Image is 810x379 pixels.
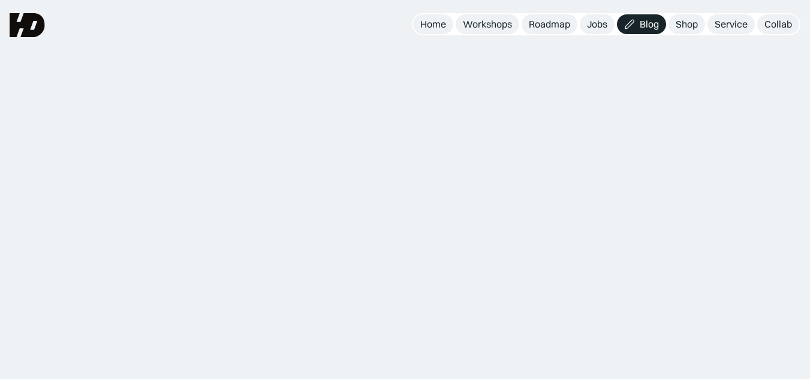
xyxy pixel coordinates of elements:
[640,18,659,31] div: Blog
[529,18,570,31] div: Roadmap
[522,14,577,34] a: Roadmap
[587,18,607,31] div: Jobs
[617,14,666,34] a: Blog
[420,18,446,31] div: Home
[707,14,755,34] a: Service
[764,18,792,31] div: Collab
[757,14,799,34] a: Collab
[580,14,615,34] a: Jobs
[463,18,512,31] div: Workshops
[456,14,519,34] a: Workshops
[669,14,705,34] a: Shop
[715,18,748,31] div: Service
[413,14,453,34] a: Home
[676,18,698,31] div: Shop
